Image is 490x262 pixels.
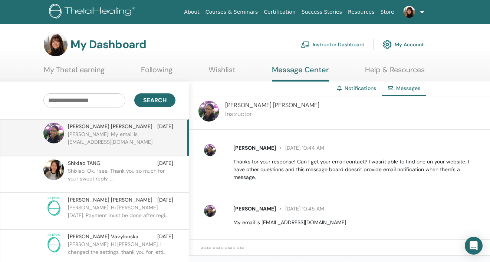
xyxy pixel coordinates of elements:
[233,219,481,226] p: My email is [EMAIL_ADDRESS][DOMAIN_NAME]
[403,6,415,18] img: default.jpg
[345,5,378,19] a: Resources
[157,159,173,167] span: [DATE]
[276,205,324,212] span: [DATE] 10:45 AM
[233,158,481,181] p: Thanks for your response! Can I get your email contact? I wasn't able to find one on your website...
[181,5,202,19] a: About
[203,5,261,19] a: Courses & Seminars
[68,204,175,226] p: [PERSON_NAME]: Hi [PERSON_NAME], [DATE]. Payment must be done after regi...
[204,205,216,217] img: default.jpg
[134,93,175,107] button: Search
[204,144,216,156] img: default.jpg
[299,5,345,19] a: Success Stories
[301,36,365,53] a: Instructor Dashboard
[233,145,276,151] span: [PERSON_NAME]
[272,65,329,82] a: Message Center
[261,5,298,19] a: Certification
[44,65,105,80] a: My ThetaLearning
[225,110,319,119] p: Instructor
[365,65,425,80] a: Help & Resources
[141,65,172,80] a: Following
[68,130,175,153] p: [PERSON_NAME]: My email is [EMAIL_ADDRESS][DOMAIN_NAME]
[225,101,319,109] span: [PERSON_NAME] [PERSON_NAME]
[198,101,219,122] img: default.jpg
[68,233,138,241] span: [PERSON_NAME] Vavylonska
[301,41,310,48] img: chalkboard-teacher.svg
[378,5,397,19] a: Store
[68,196,152,204] span: [PERSON_NAME] [PERSON_NAME]
[276,145,324,151] span: [DATE] 10:44 AM
[383,38,392,51] img: cog.svg
[157,196,173,204] span: [DATE]
[49,4,138,20] img: logo.png
[43,159,64,180] img: default.jpg
[465,237,483,255] div: Open Intercom Messenger
[68,167,175,189] p: Shixiao: Ok, I see. Thank you so much for your sweet reply. ...
[68,159,101,167] span: Shixiao TANG
[70,38,146,51] h3: My Dashboard
[43,233,64,253] img: no-photo.png
[68,123,152,130] span: [PERSON_NAME] [PERSON_NAME]
[233,205,276,212] span: [PERSON_NAME]
[157,233,173,241] span: [DATE]
[383,36,424,53] a: My Account
[43,123,64,143] img: default.jpg
[157,123,173,130] span: [DATE]
[44,33,68,56] img: default.jpg
[345,85,376,92] a: Notifications
[43,196,64,217] img: no-photo.png
[208,65,236,80] a: Wishlist
[396,85,420,92] span: Messages
[143,96,167,104] span: Search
